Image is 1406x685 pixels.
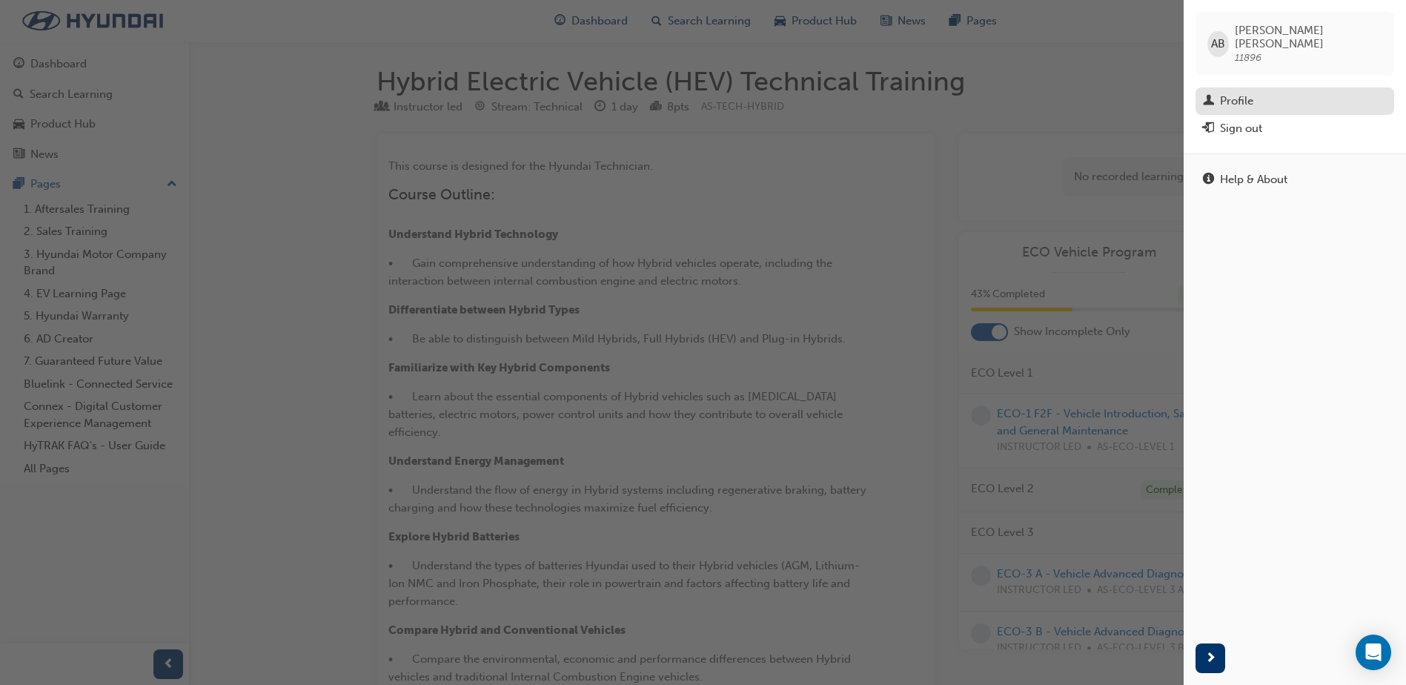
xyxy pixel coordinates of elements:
[1196,166,1394,193] a: Help & About
[1205,649,1216,668] span: next-icon
[1220,171,1287,188] div: Help & About
[1235,51,1261,64] span: 11896
[1203,95,1214,108] span: man-icon
[1203,173,1214,187] span: info-icon
[1235,24,1382,50] span: [PERSON_NAME] [PERSON_NAME]
[1203,122,1214,136] span: exit-icon
[1196,87,1394,115] a: Profile
[1220,93,1253,110] div: Profile
[1196,115,1394,142] button: Sign out
[1211,36,1225,53] span: AB
[1356,635,1391,670] div: Open Intercom Messenger
[1220,120,1262,137] div: Sign out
